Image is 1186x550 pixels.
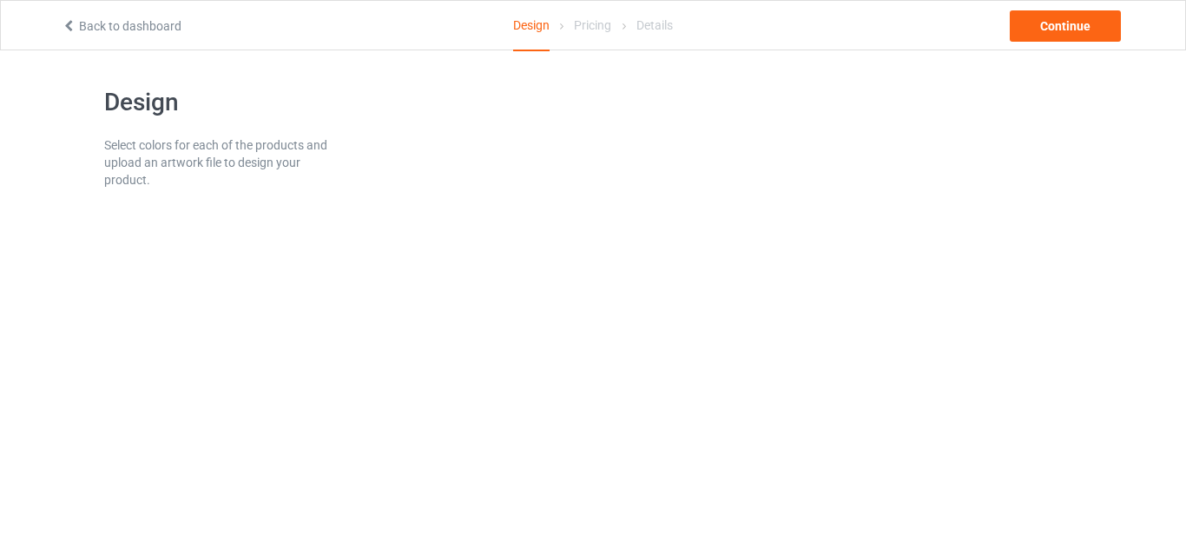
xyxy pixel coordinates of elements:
div: Pricing [574,1,611,50]
div: Details [636,1,673,50]
div: Design [513,1,550,51]
div: Continue [1010,10,1121,42]
a: Back to dashboard [62,19,181,33]
h1: Design [104,87,331,118]
div: Select colors for each of the products and upload an artwork file to design your product. [104,136,331,189]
